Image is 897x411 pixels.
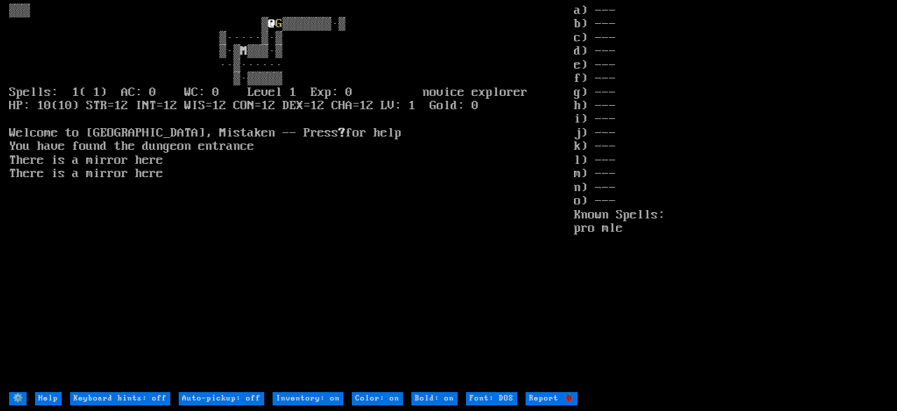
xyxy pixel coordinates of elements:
[268,17,275,31] font: @
[70,392,170,405] input: Keyboard hints: off
[411,392,458,405] input: Bold: on
[352,392,403,405] input: Color: on
[35,392,62,405] input: Help
[574,4,888,391] stats: a) --- b) --- c) --- d) --- e) --- f) --- g) --- h) --- i) --- j) --- k) --- l) --- m) --- n) ---...
[466,392,517,405] input: Font: DOS
[240,44,247,58] font: M
[273,392,343,405] input: Inventory: on
[9,392,27,405] input: ⚙️
[179,392,264,405] input: Auto-pickup: off
[526,392,577,405] input: Report 🐞
[338,126,345,140] b: ?
[9,4,574,391] larn: ▒▒▒ ▒ ▒▒▒▒▒▒▒·▒ ▒·····▒·▒ ▒·▒ ▒▒▒·▒ ··▒······ ▒·▒▒▒▒▒ Spells: 1( 1) AC: 0 WC: 0 Level 1 Exp: 0 no...
[275,17,282,31] font: G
